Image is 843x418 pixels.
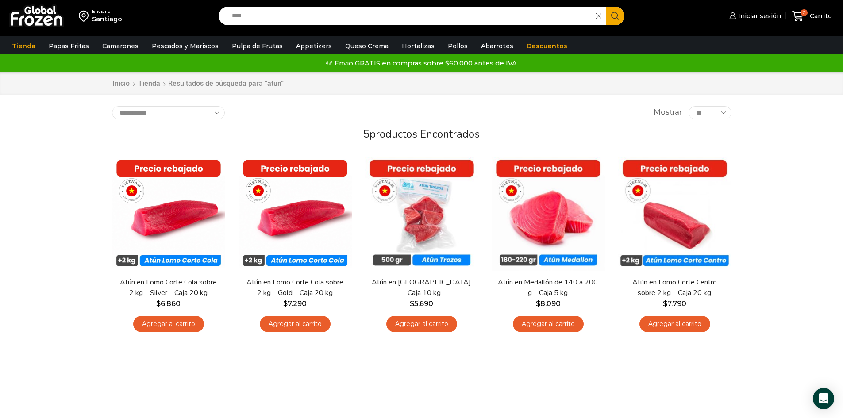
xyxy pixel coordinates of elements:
[477,38,518,54] a: Abarrotes
[112,106,225,119] select: Pedido de la tienda
[156,299,161,308] span: $
[790,6,834,27] a: 0 Carrito
[370,127,480,141] span: productos encontrados
[727,7,781,25] a: Iniciar sesión
[386,316,457,332] a: Agregar al carrito: “Atún en Trozos - Caja 10 kg”
[370,277,472,298] a: Atún en [GEOGRAPHIC_DATA] – Caja 10 kg
[410,299,433,308] bdi: 5.690
[410,299,414,308] span: $
[292,38,336,54] a: Appetizers
[244,277,346,298] a: Atún en Lomo Corte Cola sobre 2 kg – Gold – Caja 20 kg
[112,79,130,89] a: Inicio
[536,299,540,308] span: $
[624,277,725,298] a: Atún en Lomo Corte Centro sobre 2 kg – Caja 20 kg
[663,299,686,308] bdi: 7.790
[497,277,599,298] a: Atún en Medallón de 140 a 200 g – Caja 5 kg
[117,277,219,298] a: Atún en Lomo Corte Cola sobre 2 kg – Silver – Caja 20 kg
[227,38,287,54] a: Pulpa de Frutas
[92,15,122,23] div: Santiago
[513,316,584,332] a: Agregar al carrito: “Atún en Medallón de 140 a 200 g - Caja 5 kg”
[363,127,370,141] span: 5
[283,299,307,308] bdi: 7.290
[522,38,572,54] a: Descuentos
[168,79,284,88] h1: Resultados de búsqueda para “atun”
[663,299,667,308] span: $
[79,8,92,23] img: address-field-icon.svg
[92,8,122,15] div: Enviar a
[443,38,472,54] a: Pollos
[639,316,710,332] a: Agregar al carrito: “Atún en Lomo Corte Centro sobre 2 kg - Caja 20 kg”
[813,388,834,409] div: Open Intercom Messenger
[98,38,143,54] a: Camarones
[801,9,808,16] span: 0
[260,316,331,332] a: Agregar al carrito: “Atún en Lomo Corte Cola sobre 2 kg - Gold – Caja 20 kg”
[112,79,284,89] nav: Breadcrumb
[133,316,204,332] a: Agregar al carrito: “Atún en Lomo Corte Cola sobre 2 kg - Silver - Caja 20 kg”
[156,299,181,308] bdi: 6.860
[808,12,832,20] span: Carrito
[397,38,439,54] a: Hortalizas
[341,38,393,54] a: Queso Crema
[138,79,161,89] a: Tienda
[44,38,93,54] a: Papas Fritas
[654,107,682,118] span: Mostrar
[147,38,223,54] a: Pescados y Mariscos
[8,38,40,54] a: Tienda
[283,299,288,308] span: $
[736,12,781,20] span: Iniciar sesión
[606,7,624,25] button: Search button
[536,299,561,308] bdi: 8.090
